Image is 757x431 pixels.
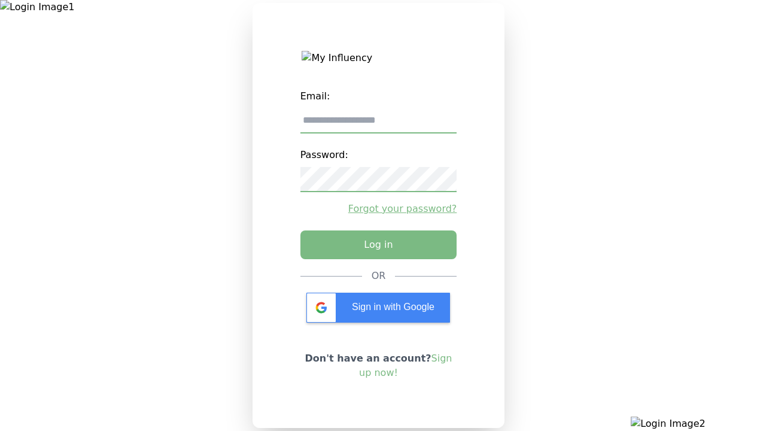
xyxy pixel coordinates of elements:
[631,417,757,431] img: Login Image2
[300,143,457,167] label: Password:
[300,202,457,216] a: Forgot your password?
[372,269,386,283] div: OR
[306,293,450,323] div: Sign in with Google
[300,230,457,259] button: Log in
[302,51,455,65] img: My Influency
[300,351,457,380] p: Don't have an account?
[352,302,434,312] span: Sign in with Google
[300,84,457,108] label: Email:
